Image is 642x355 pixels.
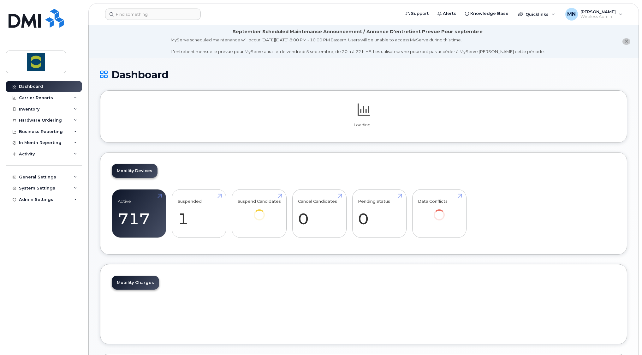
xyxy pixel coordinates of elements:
[112,164,158,178] a: Mobility Devices
[112,122,615,128] p: Loading...
[358,193,401,234] a: Pending Status 0
[622,38,630,45] button: close notification
[418,193,461,229] a: Data Conflicts
[118,193,160,234] a: Active 717
[298,193,341,234] a: Cancel Candidates 0
[100,69,627,80] h1: Dashboard
[112,276,159,290] a: Mobility Charges
[238,193,281,229] a: Suspend Candidates
[178,193,220,234] a: Suspended 1
[233,28,483,35] div: September Scheduled Maintenance Announcement / Annonce D'entretient Prévue Pour septembre
[171,37,545,55] div: MyServe scheduled maintenance will occur [DATE][DATE] 8:00 PM - 10:00 PM Eastern. Users will be u...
